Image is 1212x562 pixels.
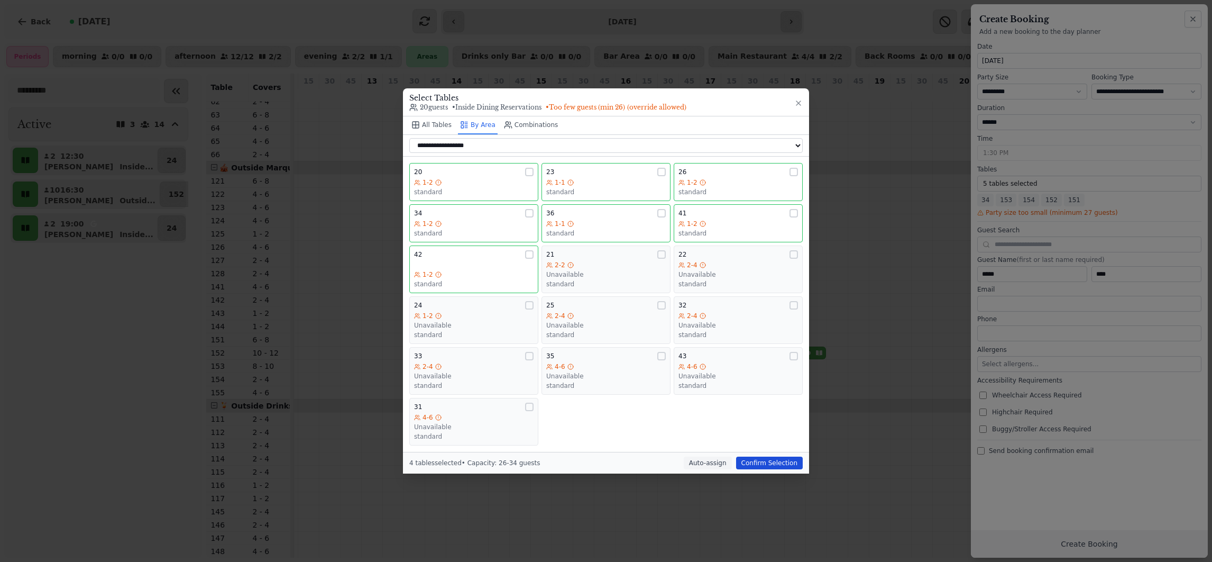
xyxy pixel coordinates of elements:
[678,168,686,176] span: 26
[414,188,534,196] div: standard
[678,321,798,330] div: Unavailable
[414,352,422,360] span: 33
[555,220,565,228] span: 1-1
[678,270,798,279] div: Unavailable
[687,362,697,371] span: 4-6
[414,280,534,288] div: standard
[414,301,422,310] span: 24
[423,178,433,187] span: 1-2
[409,204,538,242] button: 341-2standard
[414,432,534,441] div: standard
[674,204,803,242] button: 411-2standard
[414,321,534,330] div: Unavailable
[541,163,671,201] button: 231-1standard
[674,246,803,293] button: 222-4Unavailablestandard
[546,270,666,279] div: Unavailable
[678,280,798,288] div: standard
[409,246,538,293] button: 421-2standard
[546,103,686,112] span: • Too few guests (min 26)
[674,347,803,395] button: 434-6Unavailablestandard
[541,204,671,242] button: 361-1standard
[555,312,565,320] span: 2-4
[674,296,803,344] button: 322-4Unavailablestandard
[409,296,538,344] button: 241-2Unavailablestandard
[546,321,666,330] div: Unavailable
[414,372,534,380] div: Unavailable
[546,280,666,288] div: standard
[414,331,534,339] div: standard
[409,103,448,112] span: 20 guests
[678,301,686,310] span: 32
[555,178,565,187] span: 1-1
[678,372,798,380] div: Unavailable
[409,459,540,467] span: 4 tables selected • Capacity: 26-34 guests
[414,382,534,390] div: standard
[423,413,433,422] span: 4-6
[546,301,554,310] span: 25
[555,261,565,269] span: 2-2
[546,209,554,217] span: 36
[627,103,686,112] span: (override allowed)
[546,229,666,238] div: standard
[546,331,666,339] div: standard
[678,382,798,390] div: standard
[546,188,666,196] div: standard
[414,423,534,431] div: Unavailable
[678,250,686,259] span: 22
[546,352,554,360] span: 35
[546,382,666,390] div: standard
[423,220,433,228] span: 1-2
[541,246,671,293] button: 212-2Unavailablestandard
[414,168,422,176] span: 20
[555,362,565,371] span: 4-6
[546,250,554,259] span: 21
[541,296,671,344] button: 252-4Unavailablestandard
[423,312,433,320] span: 1-2
[409,93,686,103] h3: Select Tables
[678,331,798,339] div: standard
[678,188,798,196] div: standard
[458,116,498,134] button: By Area
[687,178,697,187] span: 1-2
[409,398,538,446] button: 314-6Unavailablestandard
[423,362,433,371] span: 2-4
[409,163,538,201] button: 201-2standard
[541,347,671,395] button: 354-6Unavailablestandard
[414,403,422,411] span: 31
[687,312,697,320] span: 2-4
[409,347,538,395] button: 332-4Unavailablestandard
[502,116,561,134] button: Combinations
[452,103,541,112] span: • Inside Dining Reservations
[414,229,534,238] div: standard
[678,209,686,217] span: 41
[678,229,798,238] div: standard
[674,163,803,201] button: 261-2standard
[736,457,803,469] button: Confirm Selection
[546,372,666,380] div: Unavailable
[687,220,697,228] span: 1-2
[414,250,422,259] span: 42
[414,209,422,217] span: 34
[409,116,454,134] button: All Tables
[687,261,697,269] span: 2-4
[423,270,433,279] span: 1-2
[678,352,686,360] span: 43
[546,168,554,176] span: 23
[684,457,732,469] button: Auto-assign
